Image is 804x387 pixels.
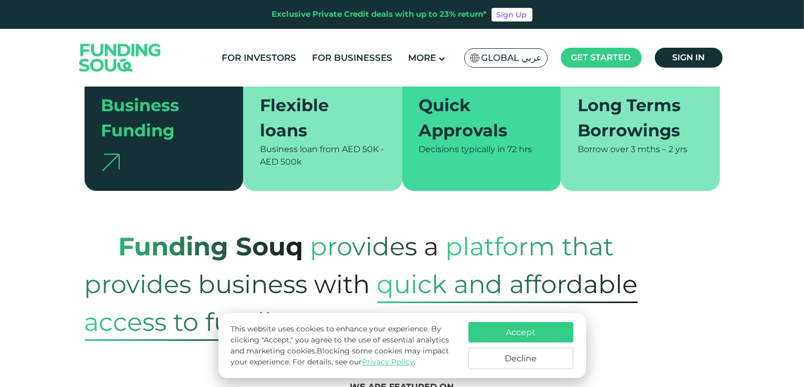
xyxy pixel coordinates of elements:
span: provides a [310,221,439,272]
img: Logo [69,31,172,84]
div: Exclusive Private Credit deals with up to 23% return* [272,8,487,20]
span: 72 hrs [508,144,532,154]
img: SA Flag [470,53,479,62]
span: For details, see our . [293,357,415,367]
span: platform that provides business with [85,221,614,310]
p: This website uses cookies to enhance your experience. By clicking "Accept," you agree to the use ... [231,324,457,368]
a: Sign Up [492,8,532,21]
a: Privacy Policy [362,357,414,367]
span: Sign in [672,52,705,62]
span: quick and affordable [377,265,638,303]
span: Global عربي [482,52,542,64]
div: Long Terms Borrowings [578,93,691,143]
a: For Investors [219,49,299,67]
span: Borrow over [578,144,629,154]
span: Blocking some cookies may impact your experience. [231,346,449,367]
div: Quick Approvals [419,93,532,143]
span: Get started [571,52,631,62]
button: Decline [468,348,573,369]
div: Flexible loans [260,93,373,143]
span: More [408,52,436,63]
span: access to funding. [85,303,311,341]
a: For Businesses [309,49,395,67]
strong: Funding Souq [119,231,304,262]
button: Accept [468,322,573,342]
span: Decisions typically in [419,144,506,154]
a: Sign in [655,48,723,68]
img: arrow [101,154,120,171]
span: 3 mths – 2 yrs [631,144,687,154]
div: Business Funding [101,93,214,143]
span: Business loan from [260,144,340,154]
